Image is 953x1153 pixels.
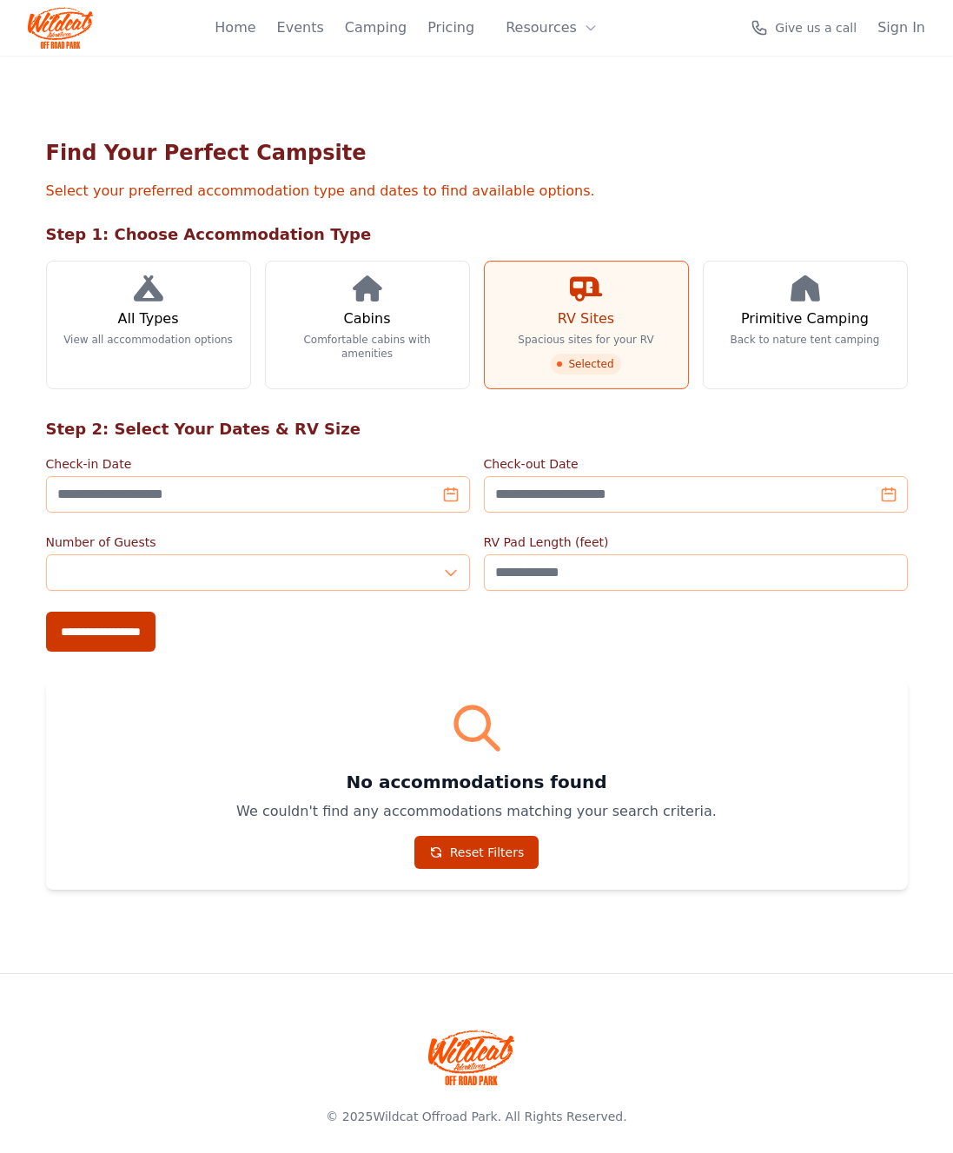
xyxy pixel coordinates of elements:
p: Comfortable cabins with amenities [280,333,455,361]
h3: Primitive Camping [741,308,869,329]
span: Selected [551,354,620,374]
button: Resources [495,10,608,45]
img: Wildcat Offroad park [428,1030,515,1085]
p: We couldn't find any accommodations matching your search criteria. [67,801,887,822]
img: Wildcat Logo [28,7,93,49]
h3: No accommodations found [67,770,887,794]
a: Events [277,17,324,38]
p: Back to nature tent camping [731,333,880,347]
a: RV Sites Spacious sites for your RV Selected [484,261,689,389]
h1: Find Your Perfect Campsite [46,139,908,167]
a: Give us a call [751,19,857,36]
p: Select your preferred accommodation type and dates to find available options. [46,181,908,202]
a: Pricing [427,17,474,38]
a: Wildcat Offroad Park [373,1110,497,1123]
h3: Cabins [343,308,390,329]
p: View all accommodation options [63,333,233,347]
a: Cabins Comfortable cabins with amenities [265,261,470,389]
a: Reset Filters [414,836,539,869]
a: Sign In [877,17,925,38]
h2: Step 2: Select Your Dates & RV Size [46,417,908,441]
h2: Step 1: Choose Accommodation Type [46,222,908,247]
p: Spacious sites for your RV [518,333,653,347]
a: Camping [345,17,407,38]
h3: RV Sites [558,308,614,329]
label: Number of Guests [46,533,470,551]
label: RV Pad Length (feet) [484,533,908,551]
label: Check-out Date [484,455,908,473]
label: Check-in Date [46,455,470,473]
a: All Types View all accommodation options [46,261,251,389]
span: Give us a call [775,19,857,36]
a: Primitive Camping Back to nature tent camping [703,261,908,389]
h3: All Types [117,308,178,329]
span: © 2025 . All Rights Reserved. [326,1110,626,1123]
a: Home [215,17,255,38]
